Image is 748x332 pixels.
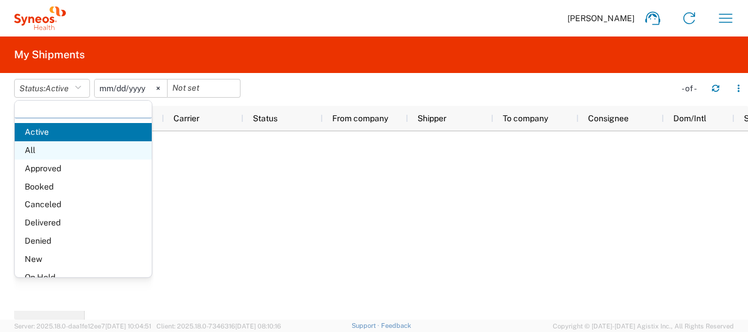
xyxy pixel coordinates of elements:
span: Active [45,84,69,93]
span: Server: 2025.18.0-daa1fe12ee7 [14,323,151,330]
h2: My Shipments [14,48,85,62]
span: Active [15,123,152,141]
span: All [15,141,152,160]
button: Status:Active [14,79,90,98]
div: - of - [682,83,702,94]
span: From company [332,114,388,123]
input: Not set [168,79,240,97]
span: Client: 2025.18.0-7346316 [156,323,281,330]
span: Dom/Intl [673,114,706,123]
span: Canceled [15,195,152,214]
input: Not set [95,79,167,97]
span: Carrier [173,114,199,123]
span: Booked [15,178,152,196]
span: Status [253,114,278,123]
span: [DATE] 10:04:51 [105,323,151,330]
span: New [15,250,152,268]
a: Support [352,322,381,329]
span: To company [503,114,548,123]
span: [PERSON_NAME] [567,13,635,24]
span: Approved [15,160,152,178]
a: Feedback [381,322,411,329]
span: [DATE] 08:10:16 [235,323,281,330]
span: Delivered [15,214,152,232]
span: Shipper [418,114,446,123]
span: On Hold [15,268,152,287]
span: Copyright © [DATE]-[DATE] Agistix Inc., All Rights Reserved [553,321,734,331]
span: Consignee [588,114,629,123]
span: Denied [15,232,152,250]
